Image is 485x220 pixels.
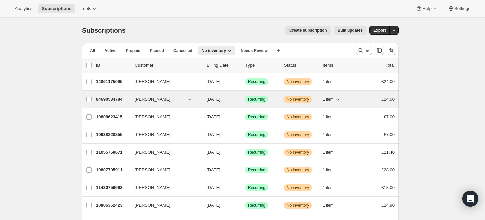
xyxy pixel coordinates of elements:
[287,150,309,155] span: No inventory
[248,167,265,173] span: Recurring
[11,4,36,13] button: Analytics
[245,62,279,69] div: Type
[287,167,309,173] span: No inventory
[96,165,395,175] div: 10807705911[PERSON_NAME][DATE]SuccessRecurringWarningNo inventory1 item£28.00
[131,200,197,211] button: [PERSON_NAME]
[131,129,197,140] button: [PERSON_NAME]
[323,130,341,139] button: 1 item
[96,62,129,69] p: ID
[248,79,265,84] span: Recurring
[462,191,478,207] div: Open Intercom Messenger
[15,6,32,11] span: Analytics
[373,28,386,33] span: Export
[96,62,395,69] div: IDCustomerBilling DateTypeStatusItemsTotal
[96,78,129,85] p: 14061175095
[96,201,395,210] div: 10806362423[PERSON_NAME][DATE]SuccessRecurringWarningNo inventory1 item£24.90
[202,48,226,53] span: No inventory
[375,46,384,55] button: Customize table column order and visibility
[96,130,395,139] div: 10938220855[PERSON_NAME][DATE]SuccessRecurringWarningNo inventory1 item£7.00
[381,203,395,208] span: £24.90
[96,148,395,157] div: 11055759671[PERSON_NAME][DATE]SuccessRecurringWarningNo inventory1 item£21.40
[135,167,170,173] span: [PERSON_NAME]
[131,147,197,158] button: [PERSON_NAME]
[387,46,396,55] button: Sort the results
[96,96,129,103] p: 84690534784
[323,132,334,137] span: 1 item
[150,48,164,53] span: Paused
[96,149,129,156] p: 11055759671
[135,96,170,103] span: [PERSON_NAME]
[289,28,327,33] span: Create subscription
[96,184,129,191] p: 11430756663
[287,185,309,190] span: No inventory
[323,77,341,86] button: 1 item
[207,79,220,84] span: [DATE]
[412,4,442,13] button: Help
[287,203,309,208] span: No inventory
[135,202,170,209] span: [PERSON_NAME]
[369,26,390,35] button: Export
[131,94,197,105] button: [PERSON_NAME]
[323,185,334,190] span: 1 item
[323,183,341,192] button: 1 item
[135,114,170,120] span: [PERSON_NAME]
[287,97,309,102] span: No inventory
[173,48,192,53] span: Cancelled
[323,150,334,155] span: 1 item
[284,62,317,69] p: Status
[381,150,395,155] span: £21.40
[287,114,309,120] span: No inventory
[82,27,126,34] span: Subscriptions
[356,46,372,55] button: Search and filter results
[384,114,395,119] span: £7.00
[207,97,220,102] span: [DATE]
[38,4,75,13] button: Subscriptions
[207,167,220,172] span: [DATE]
[241,48,268,53] span: Needs Review
[248,97,265,102] span: Recurring
[42,6,71,11] span: Subscriptions
[381,97,395,102] span: £24.00
[104,48,116,53] span: Active
[381,185,395,190] span: £18.00
[90,48,95,53] span: All
[96,114,129,120] p: 10808623415
[131,76,197,87] button: [PERSON_NAME]
[81,6,91,11] span: Tools
[323,203,334,208] span: 1 item
[454,6,470,11] span: Settings
[135,62,201,69] p: Customer
[338,28,363,33] span: Bulk updates
[207,185,220,190] span: [DATE]
[207,150,220,155] span: [DATE]
[248,114,265,120] span: Recurring
[135,131,170,138] span: [PERSON_NAME]
[323,114,334,120] span: 1 item
[207,132,220,137] span: [DATE]
[207,203,220,208] span: [DATE]
[96,183,395,192] div: 11430756663[PERSON_NAME][DATE]SuccessRecurringWarningNo inventory1 item£18.00
[384,132,395,137] span: £7.00
[135,149,170,156] span: [PERSON_NAME]
[323,201,341,210] button: 1 item
[273,46,284,55] button: Create new view
[135,184,170,191] span: [PERSON_NAME]
[285,26,331,35] button: Create subscription
[334,26,367,35] button: Bulk updates
[131,112,197,122] button: [PERSON_NAME]
[207,114,220,119] span: [DATE]
[323,79,334,84] span: 1 item
[96,95,395,104] div: 84690534784[PERSON_NAME][DATE]SuccessRecurringWarningNo inventory1 item£24.00
[248,203,265,208] span: Recurring
[96,167,129,173] p: 10807705911
[131,165,197,175] button: [PERSON_NAME]
[381,79,395,84] span: £24.00
[323,95,341,104] button: 1 item
[135,78,170,85] span: [PERSON_NAME]
[77,4,102,13] button: Tools
[323,148,341,157] button: 1 item
[248,132,265,137] span: Recurring
[323,97,334,102] span: 1 item
[386,62,395,69] p: Total
[444,4,474,13] button: Settings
